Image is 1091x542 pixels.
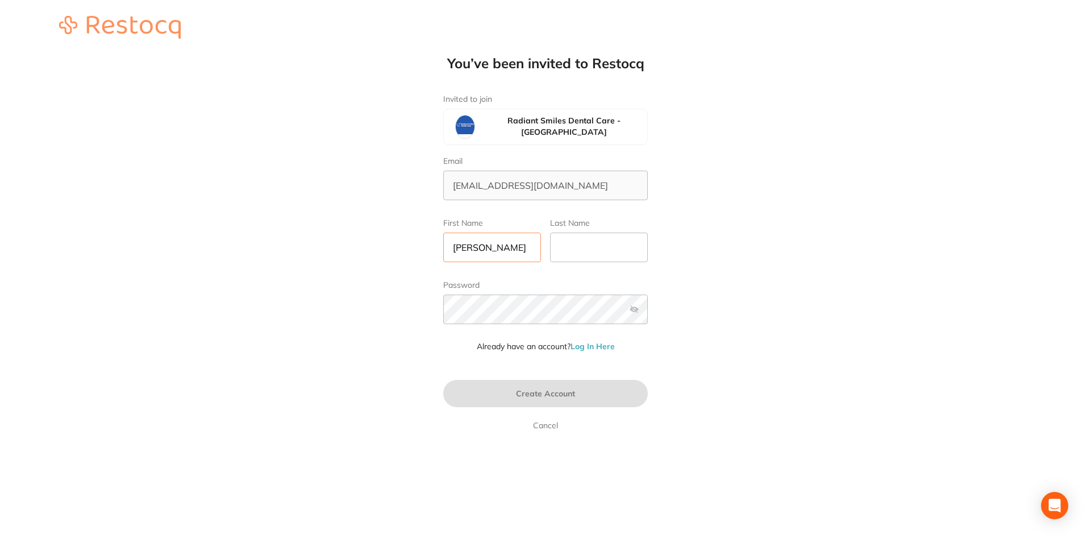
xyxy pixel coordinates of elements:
[443,380,648,407] button: Create Account
[443,218,541,228] label: First Name
[443,341,648,353] p: Already have an account?
[481,115,647,138] h4: Radiant Smiles Dental Care - [GEOGRAPHIC_DATA]
[571,341,615,351] a: Log In Here
[516,388,575,399] span: Create Account
[59,16,181,39] img: restocq_logo.svg
[443,280,648,290] label: Password
[550,218,648,228] label: Last Name
[443,55,648,72] h1: You’ve been invited to Restocq
[443,94,648,104] label: Invited to join
[443,421,648,430] a: Cancel
[1041,492,1068,519] div: Open Intercom Messenger
[443,156,648,166] label: Email
[456,115,474,134] img: Radiant Smiles Dental Care - Albany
